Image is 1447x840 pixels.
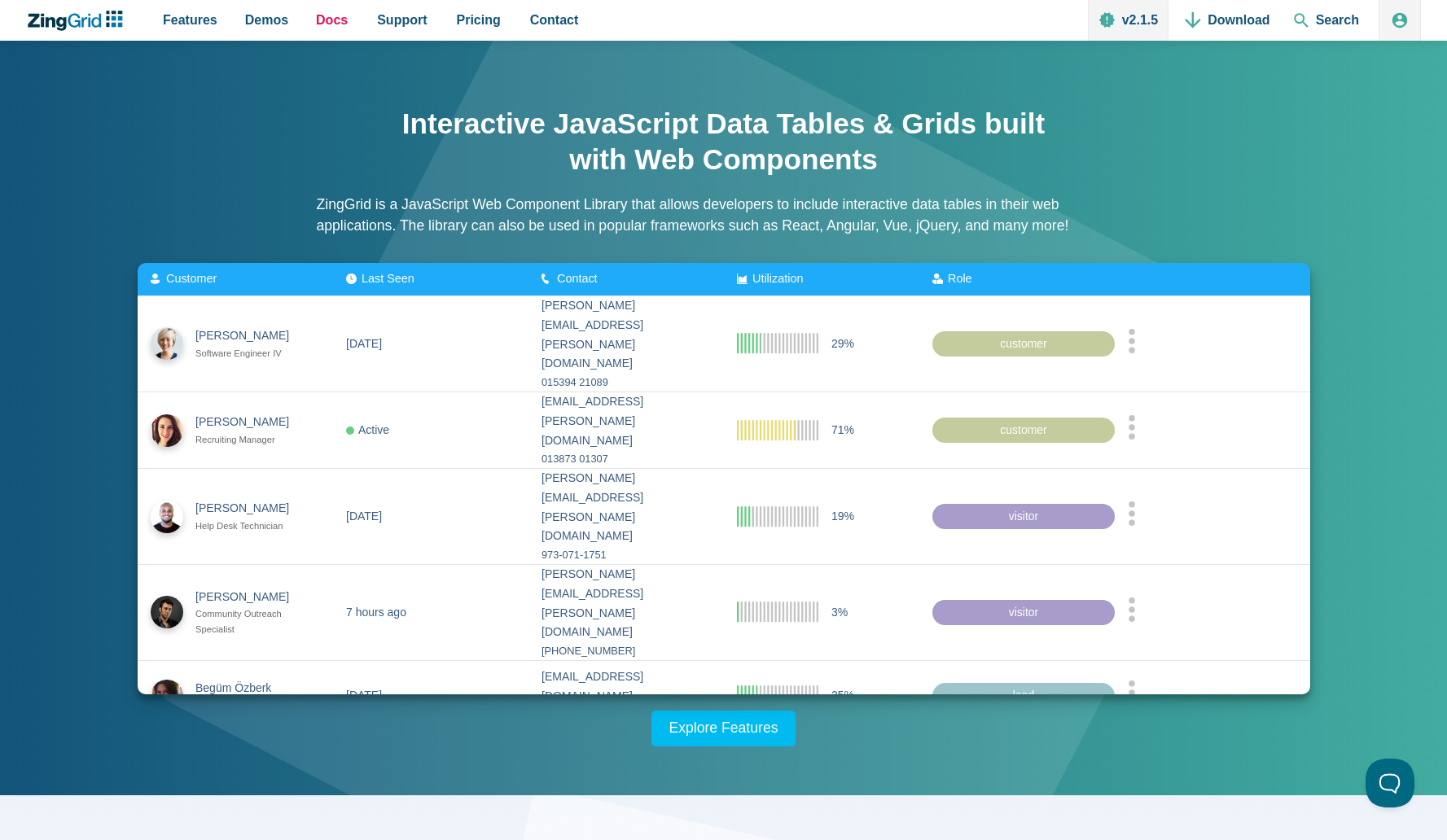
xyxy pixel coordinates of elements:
[542,450,711,468] div: 013873 01307
[530,9,579,31] span: Contact
[346,602,406,622] div: 7 hours ago
[831,686,854,706] span: 25%
[195,326,304,346] div: [PERSON_NAME]
[831,506,854,526] span: 19%
[195,606,304,637] div: Community Outreach Specialist
[932,599,1115,625] div: visitor
[948,272,972,285] span: Role
[346,420,389,440] div: Active
[245,9,288,31] span: Demos
[317,194,1131,237] p: ZingGrid is a JavaScript Web Component Library that allows developers to include interactive data...
[542,546,711,564] div: 973-071-1751
[1366,759,1414,807] iframe: Toggle Customer Support
[932,417,1115,443] div: customer
[542,374,711,392] div: 015394 21089
[26,11,131,31] a: ZingChart Logo. Click to return to the homepage
[377,9,427,31] span: Support
[651,711,796,746] a: Explore Features
[195,587,304,606] div: [PERSON_NAME]
[195,678,304,698] div: Begüm Özberk
[398,106,1050,177] h1: Interactive JavaScript Data Tables & Grids built with Web Components
[542,642,711,660] div: [PHONE_NUMBER]
[457,9,501,31] span: Pricing
[542,392,711,450] div: [EMAIL_ADDRESS][PERSON_NAME][DOMAIN_NAME]
[316,9,348,31] span: Docs
[932,330,1115,357] div: customer
[557,272,598,285] span: Contact
[362,272,414,285] span: Last Seen
[195,518,304,534] div: Help Desk Technician
[831,602,848,622] span: 3%
[195,346,304,361] div: Software Engineer IV
[195,499,304,518] div: [PERSON_NAME]
[932,503,1115,529] div: visitor
[831,420,854,440] span: 71%
[542,296,711,374] div: [PERSON_NAME][EMAIL_ADDRESS][PERSON_NAME][DOMAIN_NAME]
[346,686,382,706] div: [DATE]
[346,334,382,353] div: [DATE]
[166,272,217,285] span: Customer
[163,9,217,31] span: Features
[752,272,803,285] span: Utilization
[195,413,304,432] div: [PERSON_NAME]
[346,506,382,526] div: [DATE]
[542,565,711,642] div: [PERSON_NAME][EMAIL_ADDRESS][PERSON_NAME][DOMAIN_NAME]
[831,334,854,353] span: 29%
[195,432,304,448] div: Recruiting Manager
[542,469,711,546] div: [PERSON_NAME][EMAIL_ADDRESS][PERSON_NAME][DOMAIN_NAME]
[932,683,1115,709] div: lead
[542,667,711,707] div: [EMAIL_ADDRESS][DOMAIN_NAME]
